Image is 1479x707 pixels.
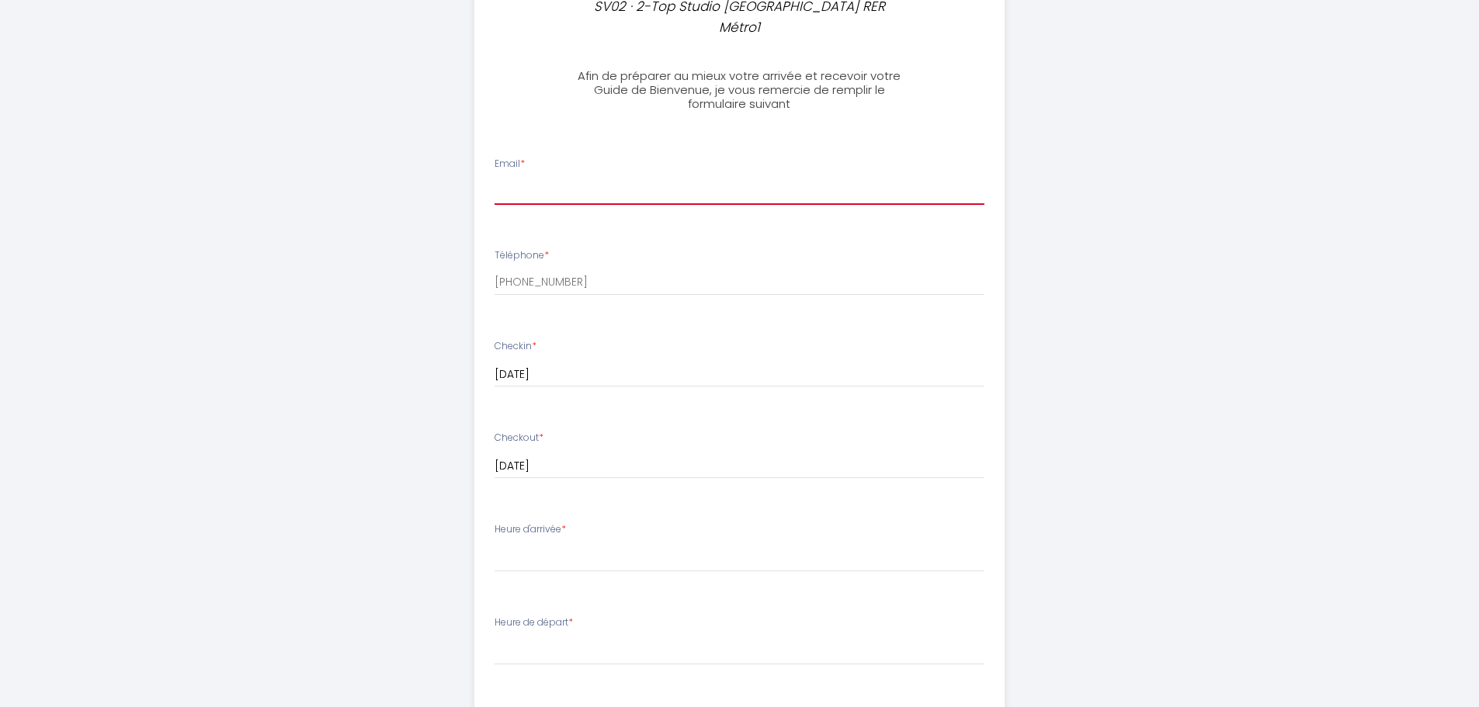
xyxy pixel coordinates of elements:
label: Checkout [495,431,543,445]
label: Heure de départ [495,615,573,630]
label: Email [495,157,525,172]
label: Checkin [495,339,536,354]
h3: Afin de préparer au mieux votre arrivée et recevoir votre Guide de Bienvenue, je vous remercie de... [567,69,912,111]
label: Heure d'arrivée [495,522,566,537]
label: Téléphone [495,248,549,263]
